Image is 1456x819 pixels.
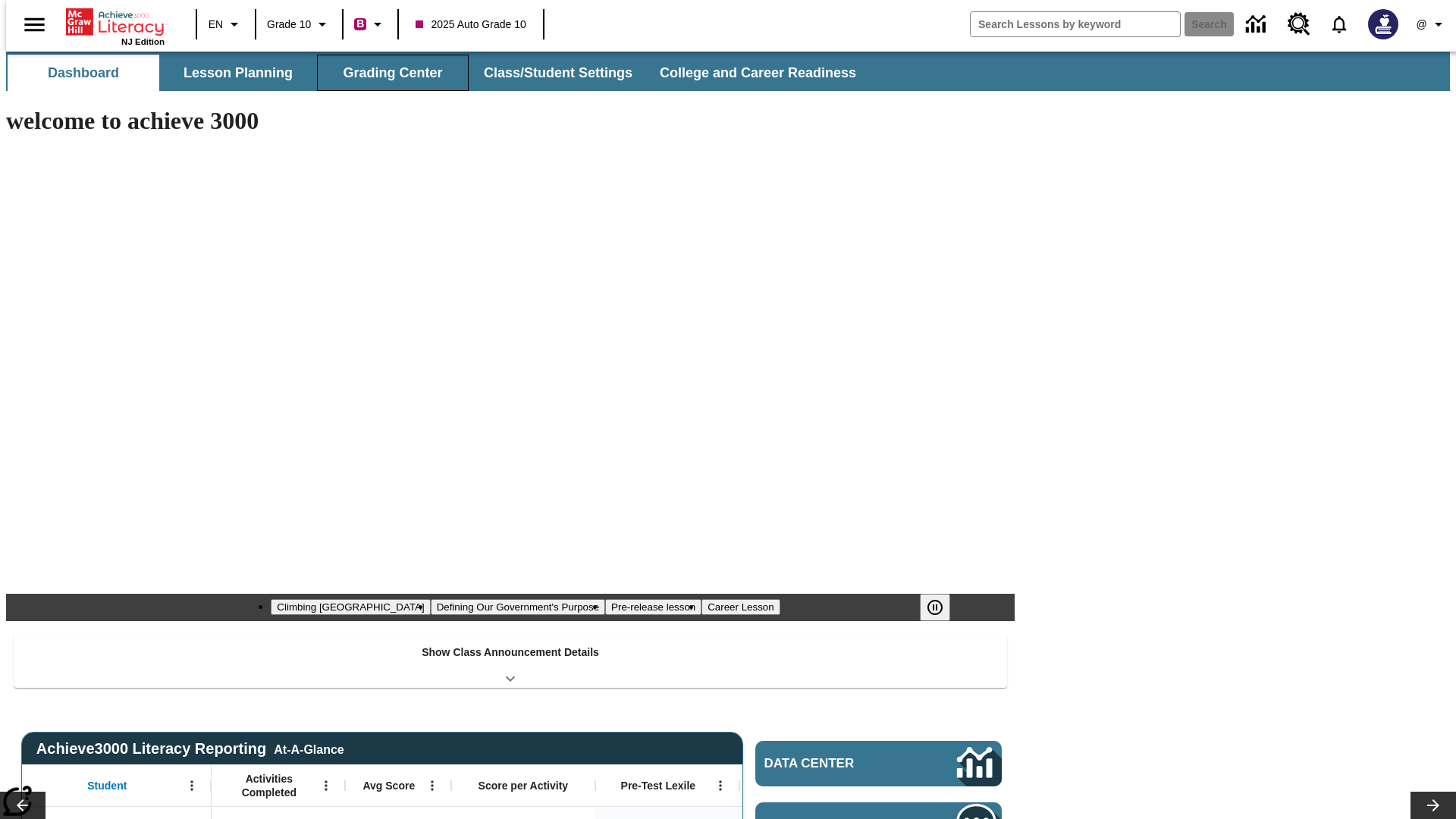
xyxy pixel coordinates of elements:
[920,594,950,621] button: Pause
[6,107,1015,135] h1: welcome to achieve 3000
[422,645,599,661] p: Show Class Announcement Details
[267,17,311,33] span: Grade 10
[472,55,645,91] button: Class/Student Settings
[709,774,732,797] button: Open Menu
[356,14,364,33] span: B
[431,599,605,615] button: Slide 2 Defining Our Government's Purpose
[701,599,780,615] button: Slide 4 Career Lesson
[274,740,344,757] div: At-A-Glance
[14,635,1007,688] div: Show Class Announcement Details
[648,55,868,91] button: College and Career Readiness
[66,7,165,37] a: Home
[1416,17,1426,33] span: @
[971,12,1180,36] input: search field
[6,55,870,91] div: SubNavbar
[8,55,159,91] button: Dashboard
[219,772,319,799] span: Activities Completed
[1407,11,1456,38] button: Profile/Settings
[416,17,526,33] span: 2025 Auto Grade 10
[36,740,344,758] span: Achieve3000 Literacy Reporting
[162,55,314,91] button: Lesson Planning
[271,599,430,615] button: Slide 1 Climbing Mount Tai
[12,2,57,47] button: Open side menu
[209,17,223,33] span: EN
[1359,5,1407,44] button: Select a new avatar
[362,779,415,792] span: Avg Score
[621,779,696,792] span: Pre-Test Lexile
[261,11,337,38] button: Grade: Grade 10, Select a grade
[605,599,701,615] button: Slide 3 Pre-release lesson
[1237,4,1279,45] a: Data Center
[1368,9,1398,39] img: Avatar
[317,55,469,91] button: Grading Center
[764,756,906,771] span: Data Center
[121,37,165,46] span: NJ Edition
[66,5,165,46] div: Home
[479,779,569,792] span: Score per Activity
[6,52,1450,91] div: SubNavbar
[1319,5,1359,44] a: Notifications
[920,594,965,621] div: Pause
[180,774,203,797] button: Open Menu
[421,774,444,797] button: Open Menu
[1410,792,1456,819] button: Lesson carousel, Next
[755,741,1002,786] a: Data Center
[87,779,127,792] span: Student
[348,11,393,38] button: Boost Class color is violet red. Change class color
[1279,4,1319,45] a: Resource Center, Will open in new tab
[315,774,337,797] button: Open Menu
[202,11,250,38] button: Language: EN, Select a language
